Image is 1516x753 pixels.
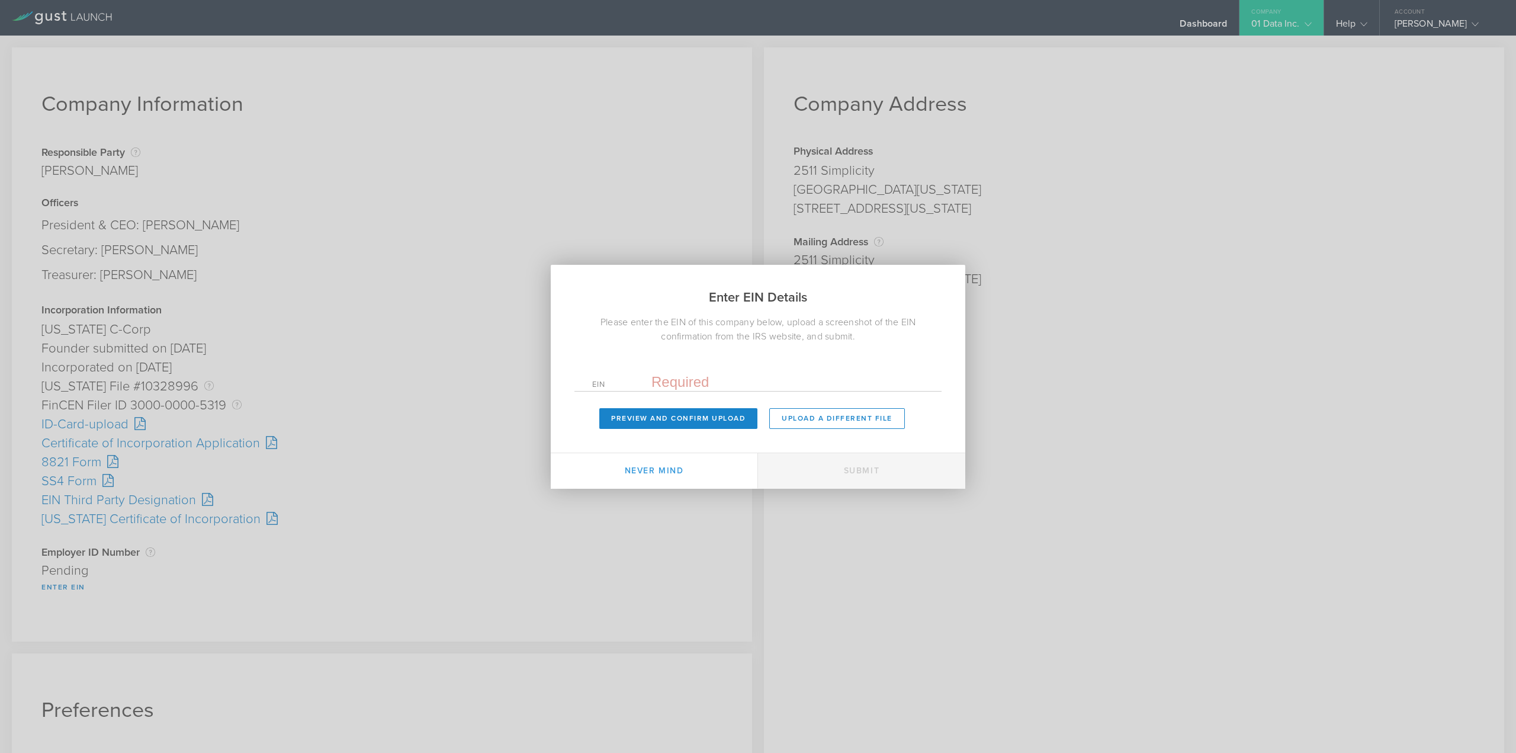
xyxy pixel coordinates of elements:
h2: Enter EIN Details [551,265,965,315]
div: Please enter the EIN of this company below, upload a screenshot of the EIN confirmation from the ... [551,315,965,344]
input: Required [651,373,924,391]
label: EIN [592,381,651,391]
button: Submit [758,453,965,489]
button: Upload a different File [769,408,905,429]
button: Preview and Confirm Upload [599,408,757,429]
button: Never mind [551,453,758,489]
iframe: Chat Widget [1457,696,1516,753]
